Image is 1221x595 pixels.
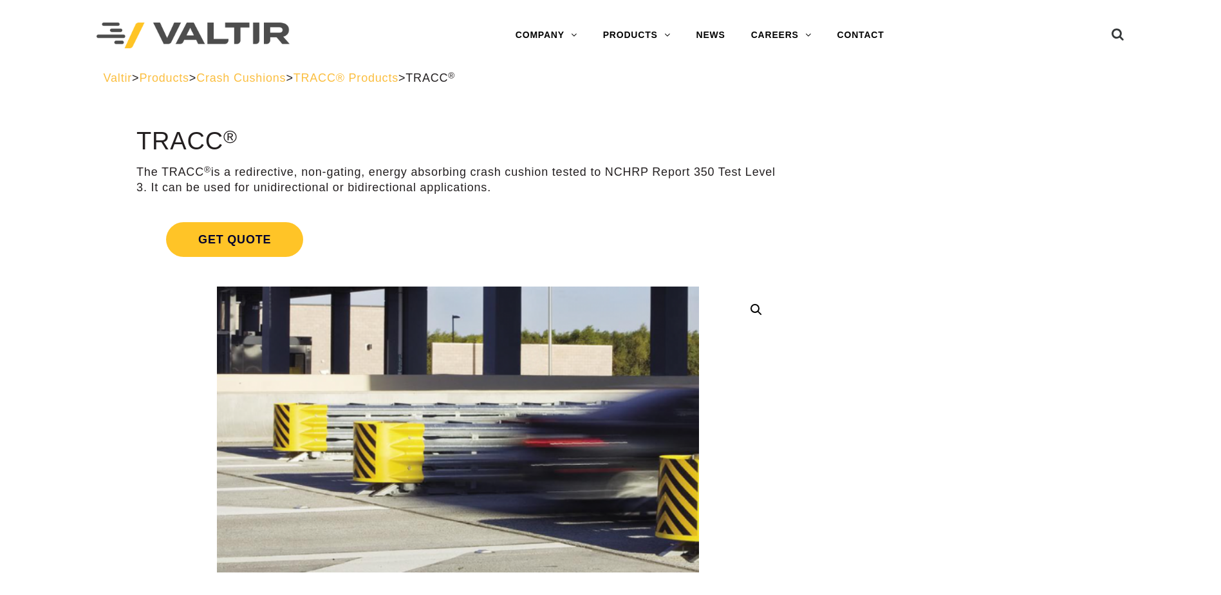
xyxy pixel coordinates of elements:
[738,23,825,48] a: CAREERS
[294,71,398,84] a: TRACC® Products
[136,165,779,195] p: The TRACC is a redirective, non-gating, energy absorbing crash cushion tested to NCHRP Report 350...
[448,71,455,80] sup: ®
[503,23,590,48] a: COMPANY
[196,71,286,84] a: Crash Cushions
[223,126,238,147] sup: ®
[405,71,455,84] span: TRACC
[139,71,189,84] a: Products
[97,23,290,49] img: Valtir
[136,207,779,272] a: Get Quote
[104,71,1118,86] div: > > > >
[136,128,779,155] h1: TRACC
[104,71,132,84] a: Valtir
[204,165,211,175] sup: ®
[166,222,303,257] span: Get Quote
[590,23,684,48] a: PRODUCTS
[684,23,738,48] a: NEWS
[825,23,897,48] a: CONTACT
